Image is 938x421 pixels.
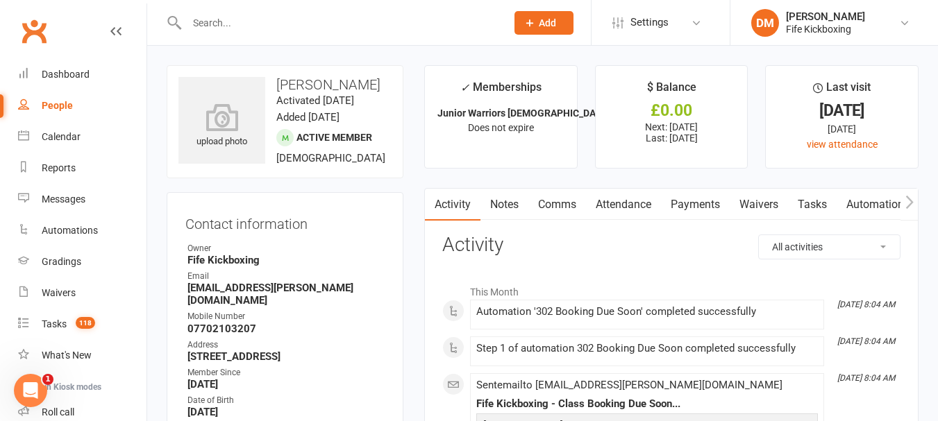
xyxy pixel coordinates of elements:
a: Notes [480,189,528,221]
h3: Activity [442,234,901,256]
div: [PERSON_NAME] [786,10,865,23]
input: Search... [183,13,496,33]
div: Dashboard [42,69,90,80]
div: People [42,100,73,111]
div: Messages [42,194,85,205]
a: Waivers [18,277,146,309]
i: [DATE] 8:04 AM [837,336,895,346]
div: Reports [42,162,76,173]
a: Reports [18,153,146,184]
a: Automations [18,215,146,246]
a: Calendar [18,121,146,153]
span: Sent email to [EMAIL_ADDRESS][PERSON_NAME][DOMAIN_NAME] [476,379,782,391]
div: upload photo [178,103,265,149]
div: What's New [42,350,92,361]
h3: Contact information [185,211,385,232]
div: $ Balance [647,78,696,103]
div: Waivers [42,287,76,298]
strong: [DATE] [187,378,385,390]
div: Automations [42,225,98,236]
div: Last visit [813,78,871,103]
a: Attendance [586,189,661,221]
span: Add [539,17,556,28]
div: Gradings [42,256,81,267]
time: Activated [DATE] [276,94,354,107]
div: Fife Kickboxing [786,23,865,35]
a: Waivers [730,189,788,221]
div: Member Since [187,366,385,379]
a: Activity [425,189,480,221]
strong: Junior Warriors [DEMOGRAPHIC_DATA] 1/wk (2025) [437,108,664,119]
a: Payments [661,189,730,221]
a: view attendance [807,139,878,150]
a: People [18,90,146,121]
div: Email [187,270,385,283]
div: [DATE] [778,103,905,118]
div: Owner [187,242,385,255]
a: Messages [18,184,146,215]
strong: [EMAIL_ADDRESS][PERSON_NAME][DOMAIN_NAME] [187,282,385,307]
strong: [STREET_ADDRESS] [187,350,385,363]
p: Next: [DATE] Last: [DATE] [608,121,735,144]
span: 1 [42,374,53,385]
i: [DATE] 8:04 AM [837,300,895,309]
span: 118 [76,317,95,329]
a: Tasks 118 [18,309,146,340]
div: Tasks [42,318,67,329]
time: Added [DATE] [276,111,340,123]
span: [DEMOGRAPHIC_DATA] [276,152,385,164]
i: [DATE] 8:04 AM [837,373,895,383]
a: Comms [528,189,586,221]
div: Calendar [42,131,81,142]
li: This Month [442,277,901,300]
i: ✓ [460,81,469,94]
div: Mobile Number [187,310,385,323]
a: Gradings [18,246,146,277]
iframe: Intercom live chat [14,374,47,407]
a: Tasks [788,189,837,221]
a: Clubworx [17,14,51,49]
h3: [PERSON_NAME] [178,77,392,92]
span: Settings [630,7,669,38]
a: Dashboard [18,59,146,90]
div: Automation '302 Booking Due Soon' completed successfully [476,306,818,318]
div: Fife Kickboxing - Class Booking Due Soon... [476,398,818,410]
a: Automations [837,189,919,221]
div: DM [751,9,779,37]
div: Memberships [460,78,542,104]
strong: Fife Kickboxing [187,254,385,266]
span: Does not expire [468,122,534,133]
div: Roll call [42,406,74,418]
a: What's New [18,340,146,371]
div: Address [187,338,385,352]
span: Active member [296,132,372,143]
strong: 07702103207 [187,323,385,335]
button: Add [514,11,573,35]
strong: [DATE] [187,406,385,418]
div: Date of Birth [187,394,385,407]
div: Step 1 of automation 302 Booking Due Soon completed successfully [476,343,818,354]
div: [DATE] [778,121,905,137]
div: £0.00 [608,103,735,118]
